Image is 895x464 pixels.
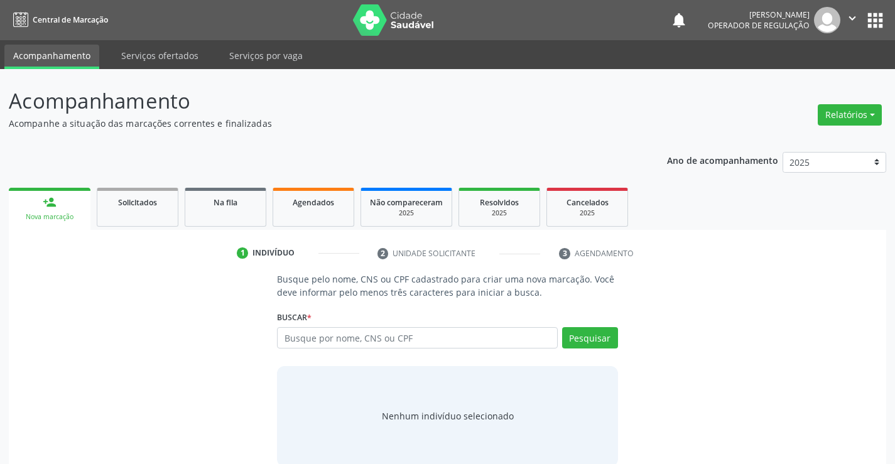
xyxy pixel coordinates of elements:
[370,208,443,218] div: 2025
[33,14,108,25] span: Central de Marcação
[708,20,810,31] span: Operador de regulação
[214,197,237,208] span: Na fila
[237,247,248,259] div: 1
[277,308,312,327] label: Buscar
[18,212,82,222] div: Nova marcação
[382,409,514,423] div: Nenhum indivíduo selecionado
[567,197,609,208] span: Cancelados
[370,197,443,208] span: Não compareceram
[840,7,864,33] button: 
[9,9,108,30] a: Central de Marcação
[814,7,840,33] img: img
[277,327,557,348] input: Busque por nome, CNS ou CPF
[112,45,207,67] a: Serviços ofertados
[293,197,334,208] span: Agendados
[9,85,623,117] p: Acompanhamento
[480,197,519,208] span: Resolvidos
[252,247,295,259] div: Indivíduo
[864,9,886,31] button: apps
[4,45,99,69] a: Acompanhamento
[556,208,619,218] div: 2025
[818,104,882,126] button: Relatórios
[708,9,810,20] div: [PERSON_NAME]
[468,208,531,218] div: 2025
[9,117,623,130] p: Acompanhe a situação das marcações correntes e finalizadas
[220,45,312,67] a: Serviços por vaga
[43,195,57,209] div: person_add
[667,152,778,168] p: Ano de acompanhamento
[562,327,618,348] button: Pesquisar
[118,197,157,208] span: Solicitados
[845,11,859,25] i: 
[670,11,688,29] button: notifications
[277,272,617,299] p: Busque pelo nome, CNS ou CPF cadastrado para criar uma nova marcação. Você deve informar pelo men...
